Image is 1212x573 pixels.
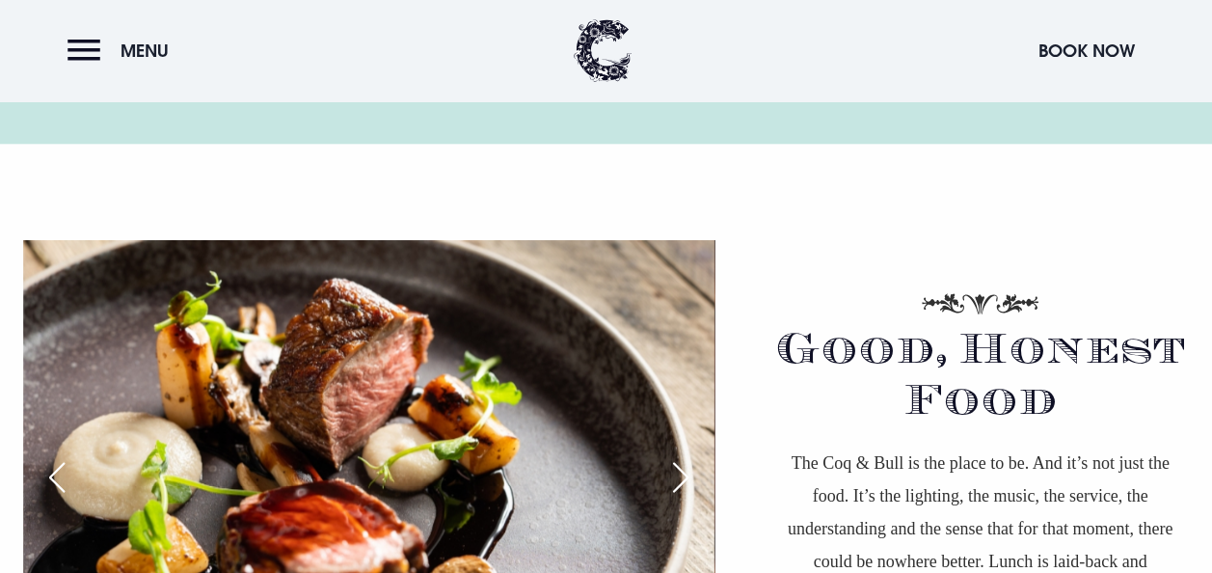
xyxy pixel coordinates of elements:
button: Menu [67,30,178,71]
button: Book Now [1029,30,1145,71]
img: Clandeboye Lodge [574,19,632,82]
div: Next slide [657,456,705,499]
div: Previous slide [33,456,81,499]
span: Menu [121,40,169,62]
h2: Good, Honest Food [771,341,1189,426]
